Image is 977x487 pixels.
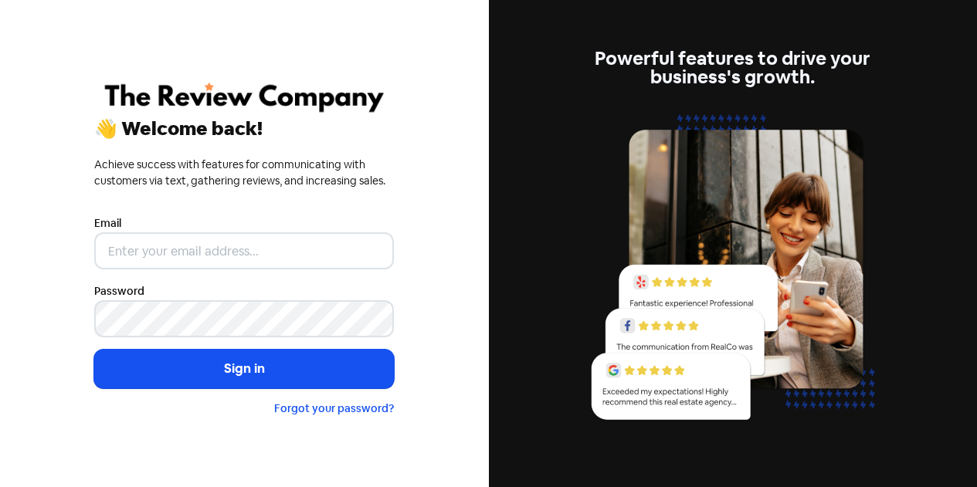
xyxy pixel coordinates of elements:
[94,157,394,189] div: Achieve success with features for communicating with customers via text, gathering reviews, and i...
[274,401,394,415] a: Forgot your password?
[94,120,394,138] div: 👋 Welcome back!
[583,105,883,438] img: reviews
[94,215,121,232] label: Email
[94,283,144,299] label: Password
[583,49,883,86] div: Powerful features to drive your business's growth.
[94,350,394,388] button: Sign in
[94,232,394,269] input: Enter your email address...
